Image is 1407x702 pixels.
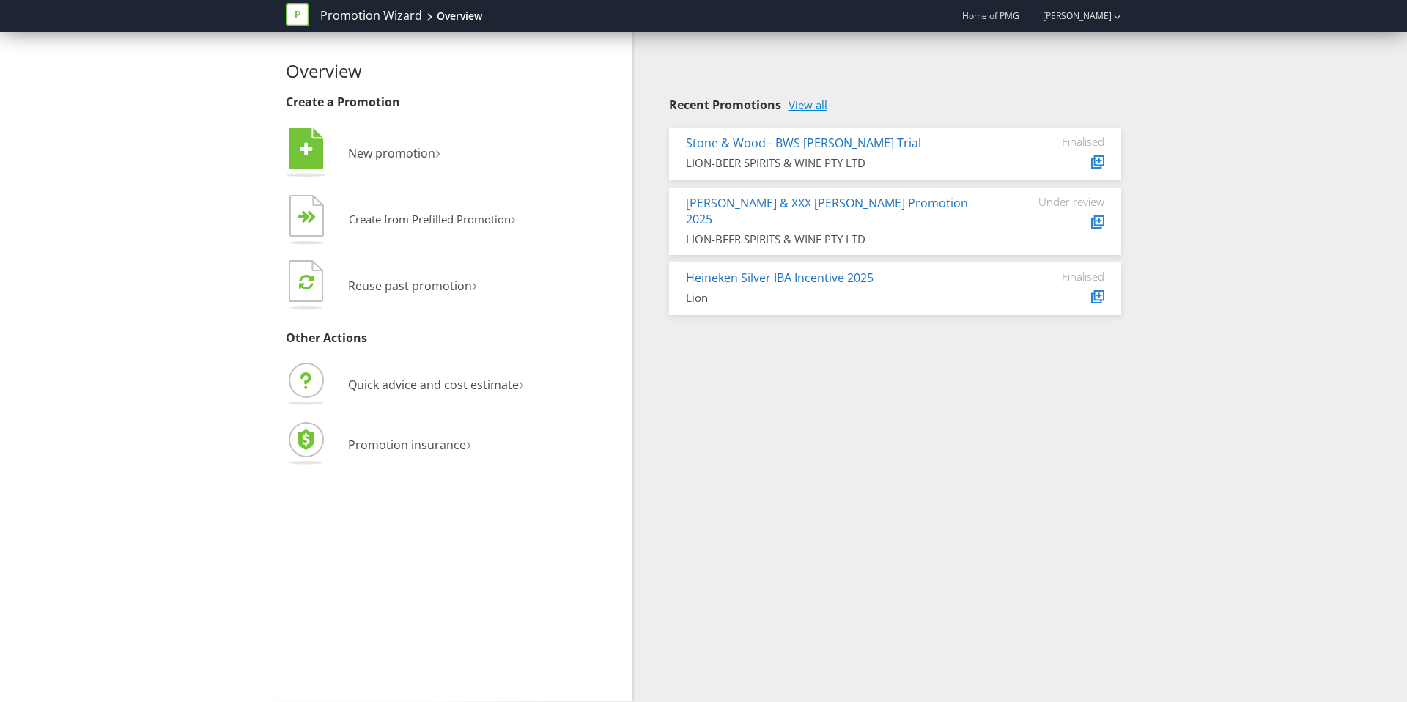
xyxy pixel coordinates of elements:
a: Quick advice and cost estimate› [286,377,524,393]
a: Heineken Silver IBA Incentive 2025 [686,270,874,286]
div: Under review [1016,195,1104,208]
tspan:  [307,210,317,224]
button: Create from Prefilled Promotion› [286,191,517,250]
tspan:  [300,141,313,158]
span: Promotion insurance [348,437,466,453]
div: Overview [437,9,482,23]
span: › [519,371,524,395]
a: [PERSON_NAME] [1028,10,1112,22]
span: › [511,207,516,229]
a: Promotion Wizard [320,7,422,24]
span: › [435,139,440,163]
div: Finalised [1016,135,1104,148]
div: Finalised [1016,270,1104,283]
span: New promotion [348,145,435,161]
tspan:  [299,273,314,290]
a: [PERSON_NAME] & XXX [PERSON_NAME] Promotion 2025 [686,195,968,228]
span: Create from Prefilled Promotion [349,212,511,226]
h3: Create a Promotion [286,96,621,109]
a: Promotion insurance› [286,437,471,453]
span: Home of PMG [962,10,1019,22]
div: LION-BEER SPIRITS & WINE PTY LTD [686,232,994,247]
span: › [472,272,477,296]
a: Stone & Wood - BWS [PERSON_NAME] Trial [686,135,921,151]
div: LION-BEER SPIRITS & WINE PTY LTD [686,155,994,171]
span: › [466,431,471,455]
span: Recent Promotions [669,97,781,113]
span: Reuse past promotion [348,278,472,294]
div: Lion [686,290,994,306]
h3: Other Actions [286,332,621,345]
span: Quick advice and cost estimate [348,377,519,393]
h2: Overview [286,62,621,81]
a: View all [789,99,827,111]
